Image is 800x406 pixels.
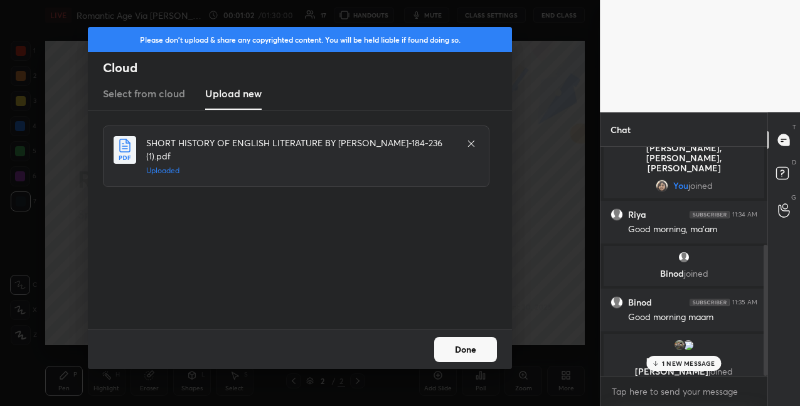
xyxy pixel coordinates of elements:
span: joined [684,267,708,279]
h2: Cloud [103,60,512,76]
p: Binod [611,269,757,279]
div: 11:35 AM [732,299,757,306]
div: Good morning maam [628,311,757,324]
h4: SHORT HISTORY OF ENGLISH LITERATURE BY [PERSON_NAME]-184-236 (1).pdf [146,136,454,163]
span: joined [708,365,733,377]
img: 4P8fHbbgJtejmAAAAAElFTkSuQmCC [690,299,730,306]
p: [PERSON_NAME], [PERSON_NAME], [PERSON_NAME] [611,143,757,173]
p: [PERSON_NAME], [PERSON_NAME] [611,356,757,377]
span: You [673,181,688,191]
div: 11:34 AM [732,211,757,218]
h3: Upload new [205,86,262,101]
p: Chat [600,113,641,146]
div: Good morning, ma'am [628,223,757,236]
img: 4P8fHbbgJtejmAAAAAElFTkSuQmCC [690,211,730,218]
img: 77849a5374f64da2957fed44eb2edd0f.jpg [673,339,686,351]
img: a7ac6fe6eda44e07ab3709a94de7a6bd.jpg [656,179,668,192]
p: T [792,122,796,132]
div: grid [600,147,767,376]
p: D [792,158,796,167]
p: 1 NEW MESSAGE [662,360,715,367]
h6: Riya [628,209,646,220]
img: default.png [611,296,623,309]
img: 3 [682,339,695,351]
p: G [791,193,796,202]
img: default.png [678,251,690,264]
img: default.png [611,208,623,221]
h6: Binod [628,297,652,308]
div: Please don't upload & share any copyrighted content. You will be held liable if found doing so. [88,27,512,52]
span: joined [688,181,713,191]
h5: Uploaded [146,165,454,176]
button: Done [434,337,497,362]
